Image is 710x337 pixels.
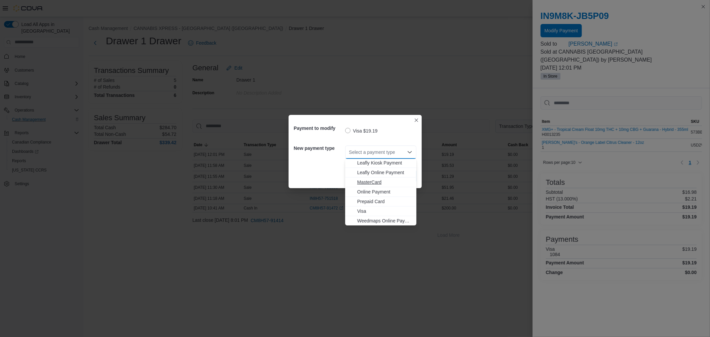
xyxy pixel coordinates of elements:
[357,169,412,176] span: Leafly Online Payment
[345,168,416,177] button: Leafly Online Payment
[357,160,412,166] span: Leafly Kiosk Payment
[345,216,416,226] button: Weedmaps Online Payment
[345,158,416,168] button: Leafly Kiosk Payment
[357,188,412,195] span: Online Payment
[345,177,416,187] button: MasterCard
[407,150,412,155] button: Close list of options
[345,197,416,206] button: Prepaid Card
[349,148,350,156] input: Accessible screen reader label
[412,116,420,124] button: Closes this modal window
[294,122,344,135] h5: Payment to modify
[345,187,416,197] button: Online Payment
[357,198,412,205] span: Prepaid Card
[345,206,416,216] button: Visa
[294,142,344,155] h5: New payment type
[357,208,412,214] span: Visa
[357,179,412,185] span: MasterCard
[357,217,412,224] span: Weedmaps Online Payment
[345,127,378,135] label: Visa $19.19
